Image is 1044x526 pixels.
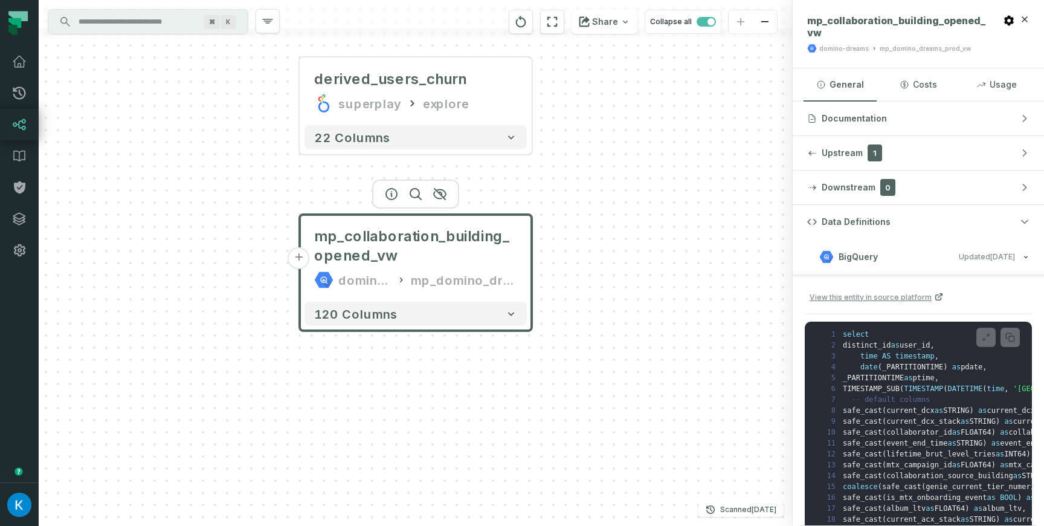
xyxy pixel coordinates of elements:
span: mp_collaboration_building_opened_vw [807,15,986,39]
span: collaborator_id [886,428,952,437]
span: time [987,385,1004,393]
span: 120 columns [314,307,398,321]
span: INT64 [1004,450,1026,458]
span: safe_cast [843,493,882,502]
div: derived_users_churn [314,70,466,89]
span: as [974,504,982,513]
p: Scanned [720,504,776,516]
span: as [1000,461,1008,469]
span: ) [970,406,974,415]
span: current_dcx [987,406,1034,415]
a: View this entity in source platform [810,287,944,307]
span: 9 [812,416,843,427]
span: BigQuery [839,251,878,263]
button: Share [572,10,637,34]
span: Data Definitions [822,216,891,228]
span: Press ⌘ + K to focus the search bar [221,15,236,29]
span: , [930,341,935,349]
span: 1 [812,329,843,340]
span: BOOL [1000,493,1017,502]
span: TIMESTAMP_SUB [843,385,900,393]
span: ptime [913,374,935,382]
button: zoom out [753,10,777,34]
span: ( [882,417,886,426]
span: distinct_id [843,341,891,349]
span: 18 [812,514,843,525]
button: Costs [881,68,955,101]
span: safe_cast [843,406,882,415]
span: ( [882,439,886,447]
span: 3 [812,351,843,362]
div: Tooltip anchor [13,466,24,477]
span: as [952,428,961,437]
span: FLOAT64 [961,461,991,469]
span: ) [943,363,947,371]
span: ( [882,428,886,437]
span: STRING [970,515,996,524]
span: as [904,374,912,382]
span: as [1026,493,1035,502]
span: mp_collaboration_building_opened_vw [314,227,517,265]
button: Data Definitions [793,205,1044,239]
span: as [1004,417,1013,426]
span: is_mtx_onboarding_event [886,493,987,502]
span: 2 [812,340,843,351]
span: 5 [812,372,843,383]
span: as [952,363,961,371]
span: ( [882,461,886,469]
span: STRING [943,406,969,415]
div: domino-dreams [819,44,869,53]
span: , [935,352,939,360]
span: STRING [970,417,996,426]
button: Scanned[DATE] 3:01:53 AM [698,502,784,517]
span: ( [882,472,886,480]
span: View this entity in source platform [810,291,932,303]
button: Usage [960,68,1033,101]
span: 17 [812,503,843,514]
div: mp_domino_dreams_prod_vw [411,270,517,290]
relative-time: Sep 13, 2025, 3:01 AM GMT+3 [752,505,776,514]
span: , [935,374,939,382]
span: Upstream [822,147,863,159]
span: 10 [812,427,843,438]
span: as [935,406,943,415]
img: avatar of Kosta Shougaev [7,493,31,517]
span: safe_cast [843,472,882,480]
span: safe_cast [843,417,882,426]
span: Updated [959,252,1015,261]
span: ( [921,482,926,491]
span: ) [1017,493,1022,502]
span: as [926,504,934,513]
span: ) [991,461,996,469]
span: safe_cast [843,515,882,524]
span: 0 [880,179,895,196]
span: 16 [812,492,843,503]
span: -- default columns [851,395,930,404]
span: 13 [812,459,843,470]
span: collaboration_source_building [886,472,1013,480]
span: 6 [812,383,843,394]
span: as [961,417,969,426]
span: current_acx_stack [886,515,961,524]
span: 1 [868,144,882,161]
span: _PARTITIONTIME [843,374,904,382]
span: as [1013,472,1022,480]
span: as [987,493,995,502]
span: pdate [961,363,982,371]
span: ( [878,482,882,491]
span: 15 [812,481,843,492]
button: Downstream0 [793,170,1044,204]
span: 4 [812,362,843,372]
span: 14 [812,470,843,481]
div: explore [423,94,469,113]
span: mtx_campaign_id [886,461,952,469]
span: FLOAT64 [961,428,991,437]
span: TIMESTAMP [904,385,943,393]
button: Documentation [793,102,1044,135]
span: ( [943,385,947,393]
span: 12 [812,449,843,459]
span: as [952,461,961,469]
button: General [804,68,877,101]
span: lifetime_brut_level_tries [886,450,996,458]
div: superplay [338,94,401,113]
